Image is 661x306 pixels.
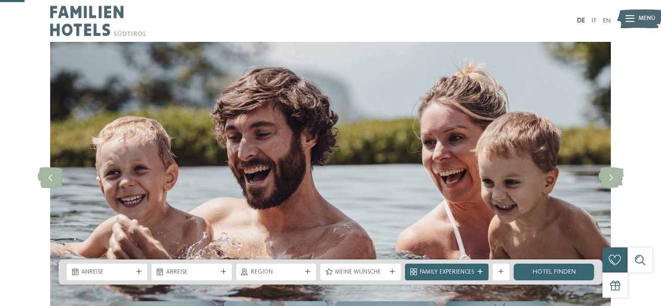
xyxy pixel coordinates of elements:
span: Meine Wünsche [335,268,386,277]
a: EN [603,17,611,24]
span: Menü [639,15,655,23]
span: Family Experiences [420,268,474,277]
a: DE [577,17,585,24]
a: Hotel finden [514,264,594,280]
span: Anreise [82,268,133,277]
a: IT [592,17,597,24]
span: Region [251,268,302,277]
span: Abreise [166,268,217,277]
